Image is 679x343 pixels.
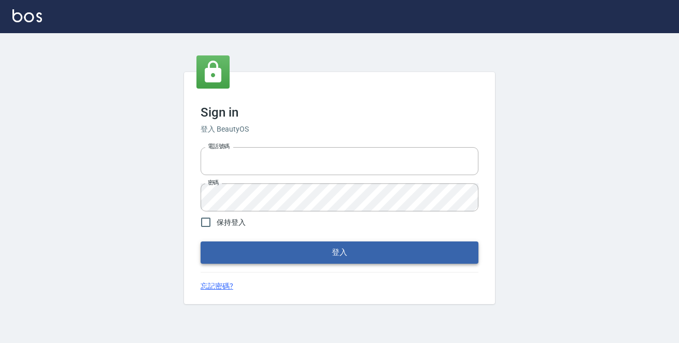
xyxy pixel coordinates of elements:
a: 忘記密碼? [201,281,233,292]
span: 保持登入 [217,217,246,228]
h3: Sign in [201,105,478,120]
label: 密碼 [208,179,219,187]
h6: 登入 BeautyOS [201,124,478,135]
label: 電話號碼 [208,142,230,150]
img: Logo [12,9,42,22]
button: 登入 [201,241,478,263]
